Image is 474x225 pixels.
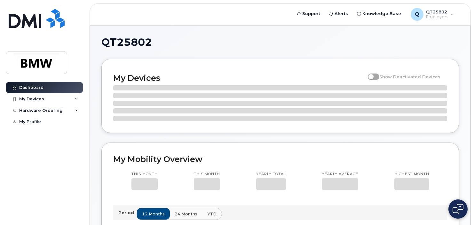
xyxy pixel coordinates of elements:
span: 24 months [175,211,197,217]
h2: My Devices [113,73,365,83]
p: This month [194,172,220,177]
p: Period [118,210,137,216]
p: This month [131,172,158,177]
p: Yearly total [256,172,286,177]
p: Highest month [394,172,429,177]
span: YTD [207,211,217,217]
p: Yearly average [322,172,358,177]
input: Show Deactivated Devices [368,71,373,76]
span: Show Deactivated Devices [379,74,440,79]
img: Open chat [453,204,463,214]
h2: My Mobility Overview [113,154,447,164]
span: QT25802 [101,37,152,47]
